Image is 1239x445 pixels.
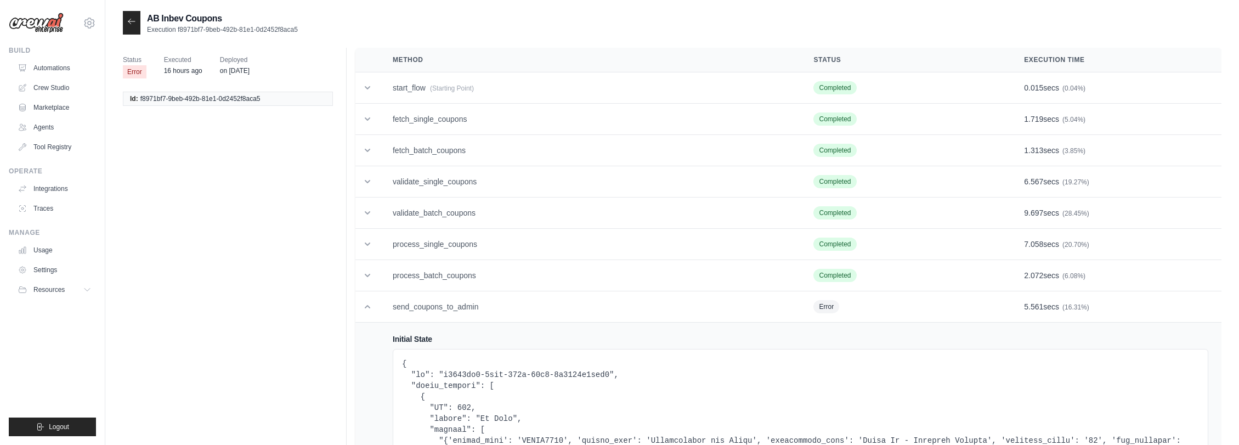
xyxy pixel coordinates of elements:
td: process_single_coupons [380,229,801,260]
a: Agents [13,119,96,136]
p: Execution f8971bf7-9beb-492b-81e1-0d2452f8aca5 [147,25,298,34]
span: 1.719 [1024,115,1043,123]
span: (20.70%) [1062,241,1089,249]
span: Completed [813,269,856,282]
span: Deployed [220,54,250,65]
time: August 18, 2025 at 17:45 GMT-3 [164,67,202,75]
td: fetch_single_coupons [380,104,801,135]
td: secs [1011,260,1221,291]
a: Automations [13,59,96,77]
td: fetch_batch_coupons [380,135,801,166]
td: validate_single_coupons [380,166,801,198]
td: secs [1011,104,1221,135]
span: (0.04%) [1062,85,1085,92]
span: 6.567 [1024,177,1043,186]
span: (3.85%) [1062,147,1085,155]
span: 0.015 [1024,83,1043,92]
span: Status [123,54,146,65]
td: secs [1011,198,1221,229]
span: Error [813,300,839,313]
span: (Starting Point) [430,85,474,92]
td: secs [1011,135,1221,166]
th: Method [380,48,801,72]
td: secs [1011,166,1221,198]
button: Logout [9,418,96,436]
span: (5.04%) [1062,116,1085,123]
div: Widget de chat [1184,392,1239,445]
td: send_coupons_to_admin [380,291,801,323]
div: Operate [9,167,96,176]
a: Crew Studio [13,79,96,97]
td: start_flow [380,72,801,104]
a: Integrations [13,180,96,198]
a: Tool Registry [13,138,96,156]
time: August 12, 2025 at 19:33 GMT-3 [220,67,250,75]
h4: Initial State [393,334,1208,345]
span: 2.072 [1024,271,1043,280]
td: secs [1011,229,1221,260]
span: Error [123,65,146,78]
td: secs [1011,72,1221,104]
span: (6.08%) [1062,272,1085,280]
span: Logout [49,423,69,431]
span: Completed [813,112,856,126]
h2: AB Inbev Coupons [147,12,298,25]
div: Build [9,46,96,55]
a: Settings [13,261,96,279]
span: 9.697 [1024,209,1043,217]
img: Logo [9,13,64,33]
span: 5.561 [1024,302,1043,311]
span: (16.31%) [1062,303,1089,311]
button: Resources [13,281,96,298]
iframe: Chat Widget [1184,392,1239,445]
span: Executed [164,54,202,65]
span: Completed [813,81,856,94]
a: Marketplace [13,99,96,116]
span: f8971bf7-9beb-492b-81e1-0d2452f8aca5 [140,94,261,103]
span: Id: [130,94,138,103]
a: Usage [13,241,96,259]
span: Resources [33,285,65,294]
span: Completed [813,238,856,251]
span: (28.45%) [1062,210,1089,217]
td: secs [1011,291,1221,323]
span: 7.058 [1024,240,1043,249]
th: Execution Time [1011,48,1221,72]
span: Completed [813,144,856,157]
span: (19.27%) [1062,178,1089,186]
th: Status [800,48,1011,72]
span: Completed [813,206,856,219]
td: validate_batch_coupons [380,198,801,229]
a: Traces [13,200,96,217]
span: 1.313 [1024,146,1043,155]
span: Completed [813,175,856,188]
td: process_batch_coupons [380,260,801,291]
div: Manage [9,228,96,237]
